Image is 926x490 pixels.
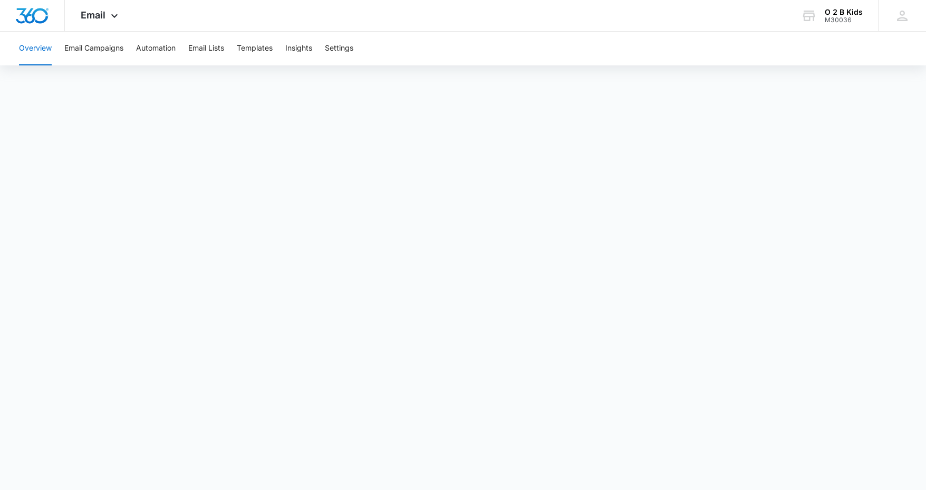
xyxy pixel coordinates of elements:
button: Settings [325,32,353,65]
button: Automation [136,32,176,65]
button: Templates [237,32,273,65]
div: account name [825,8,863,16]
button: Insights [285,32,312,65]
span: Email [81,9,105,21]
button: Overview [19,32,52,65]
button: Email Lists [188,32,224,65]
div: account id [825,16,863,24]
button: Email Campaigns [64,32,123,65]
